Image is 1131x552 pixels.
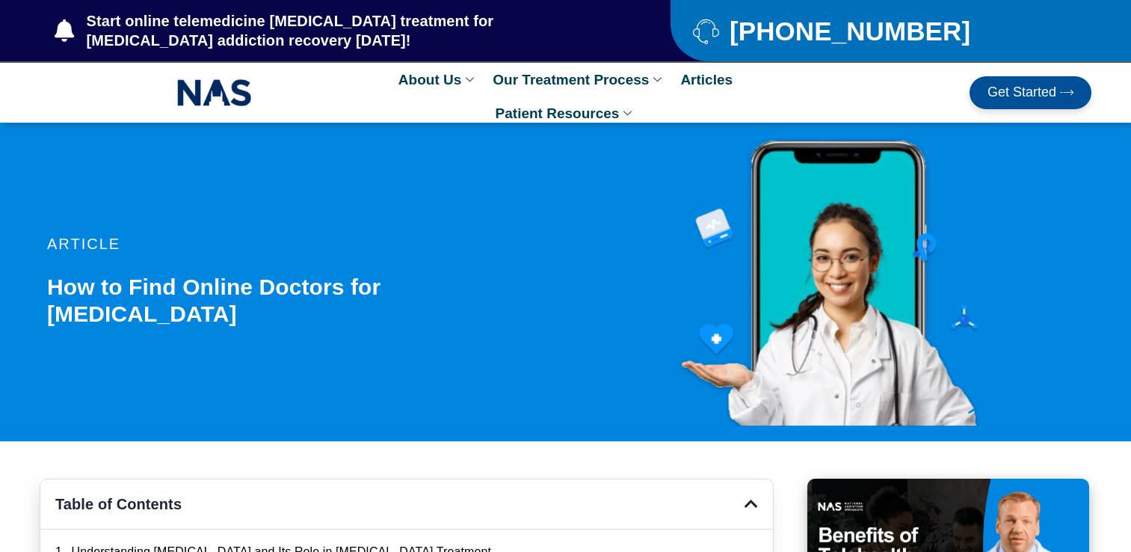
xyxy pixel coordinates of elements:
h1: How to Find Online Doctors for [MEDICAL_DATA] [47,274,573,328]
a: Patient Resources [488,96,644,130]
img: NAS_email_signature-removebg-preview.png [177,76,252,110]
a: Our Treatment Process [485,63,673,96]
h4: Table of Contents [55,494,745,514]
div: Close table of contents [745,497,758,512]
span: Start online telemedicine [MEDICAL_DATA] treatment for [MEDICAL_DATA] addiction recovery [DATE]! [83,11,611,50]
a: Start online telemedicine [MEDICAL_DATA] treatment for [MEDICAL_DATA] addiction recovery [DATE]! [55,11,611,50]
a: Articles [673,63,740,96]
a: [PHONE_NUMBER] [693,18,1054,44]
a: Get Started [970,76,1091,109]
span: [PHONE_NUMBER] [726,22,970,40]
span: Get Started [987,85,1056,100]
a: About Us [391,63,485,96]
p: article [47,236,573,251]
img: online doctors who prescribe suboxone [675,138,981,426]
